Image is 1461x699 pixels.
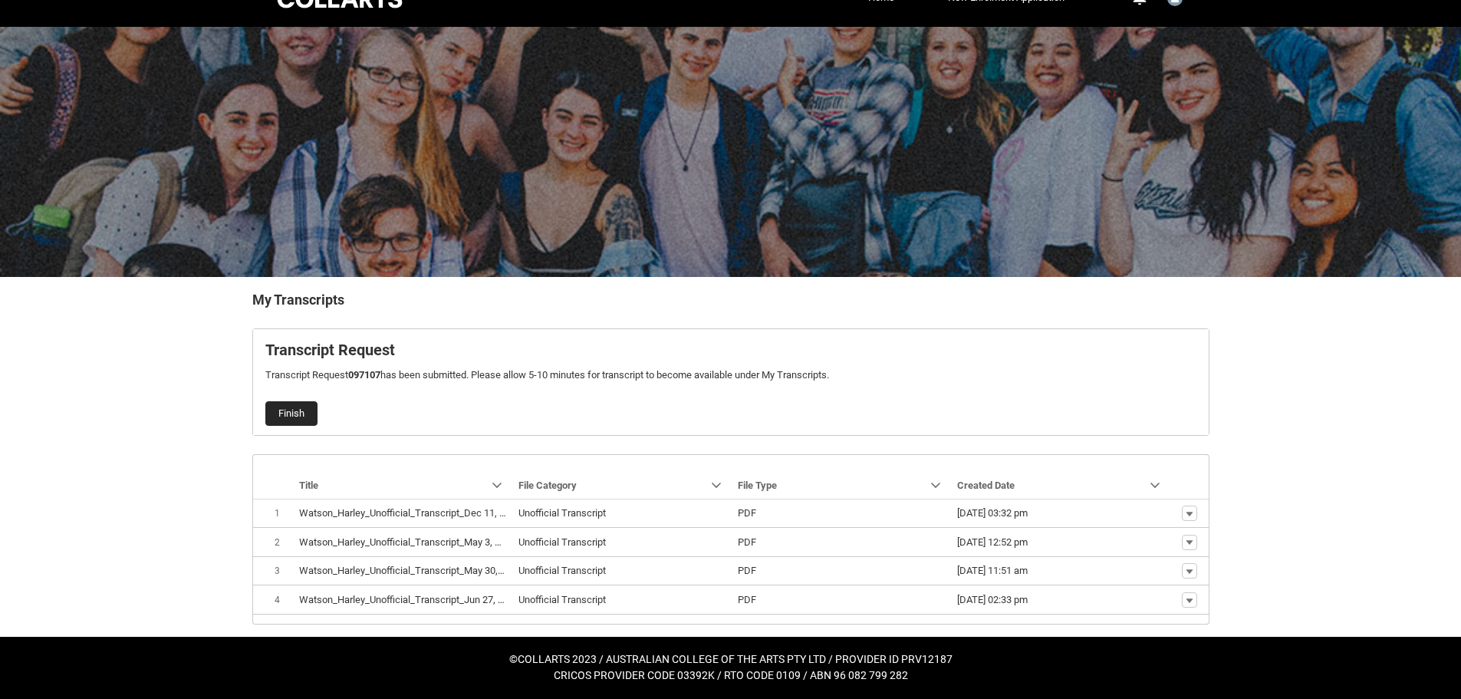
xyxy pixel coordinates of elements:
[518,594,606,605] lightning-base-formatted-text: Unofficial Transcript
[957,565,1028,576] lightning-formatted-date-time: [DATE] 11:51 am
[957,536,1028,548] lightning-formatted-date-time: [DATE] 12:52 pm
[265,341,395,359] b: Transcript Request
[252,292,344,308] b: My Transcripts
[738,536,756,548] lightning-base-formatted-text: PDF
[738,507,756,519] lightning-base-formatted-text: PDF
[265,368,1196,383] p: Transcript Request has been submitted. Please allow 5-10 minutes for transcript to become availab...
[957,594,1028,605] lightning-formatted-date-time: [DATE] 02:33 pm
[252,328,1209,436] article: Request_Student_Transcript flow
[957,507,1028,519] lightning-formatted-date-time: [DATE] 03:32 pm
[299,507,538,519] lightning-base-formatted-text: Watson_Harley_Unofficial_Transcript_Dec 11, 2024.pdf
[518,536,606,548] lightning-base-formatted-text: Unofficial Transcript
[348,369,380,381] b: 097107
[738,594,756,605] lightning-base-formatted-text: PDF
[299,536,533,548] lightning-base-formatted-text: Watson_Harley_Unofficial_Transcript_May 3, 2025.pdf
[299,565,538,576] lightning-base-formatted-text: Watson_Harley_Unofficial_Transcript_May 30, 2025.pdf
[265,401,318,426] button: Finish
[738,565,756,576] lightning-base-formatted-text: PDF
[299,594,536,605] lightning-base-formatted-text: Watson_Harley_Unofficial_Transcript_Jun 27, 2025.pdf
[518,565,606,576] lightning-base-formatted-text: Unofficial Transcript
[518,507,606,519] lightning-base-formatted-text: Unofficial Transcript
